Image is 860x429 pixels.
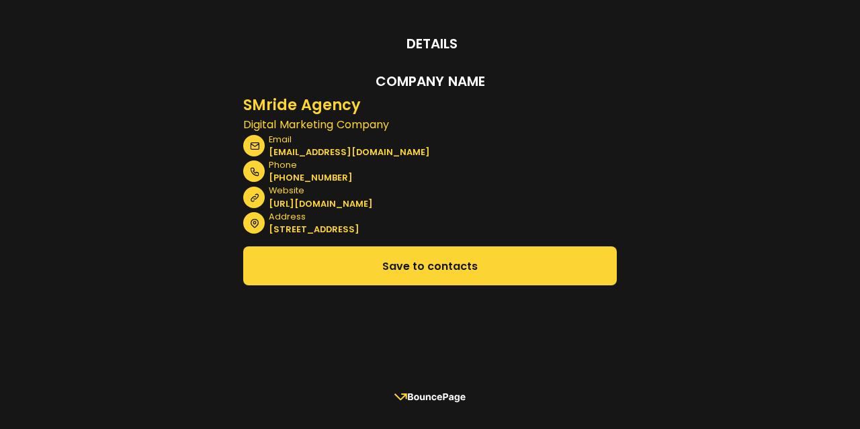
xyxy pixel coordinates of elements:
div: Company Name [243,71,617,94]
a: Phone[PHONE_NUMBER] [243,158,617,184]
div: Digital Marketing Company [243,117,617,133]
div: SMride [243,94,297,117]
div: [URL][DOMAIN_NAME] [269,197,373,210]
span: Website [269,184,373,197]
a: Address[STREET_ADDRESS] [243,210,617,236]
a: Website[URL][DOMAIN_NAME] [243,184,617,209]
h1: DETAILS [406,34,458,54]
span: Address [269,210,359,223]
span: Phone [269,158,353,171]
a: Email[EMAIL_ADDRESS][DOMAIN_NAME] [243,133,617,158]
div: Agency [301,94,361,117]
div: [EMAIL_ADDRESS][DOMAIN_NAME] [269,146,430,158]
button: Save to contacts [243,246,617,285]
div: [PHONE_NUMBER] [269,171,353,184]
span: Save to contacts [382,258,478,275]
span: Email [269,133,430,146]
div: [STREET_ADDRESS] [269,223,359,236]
